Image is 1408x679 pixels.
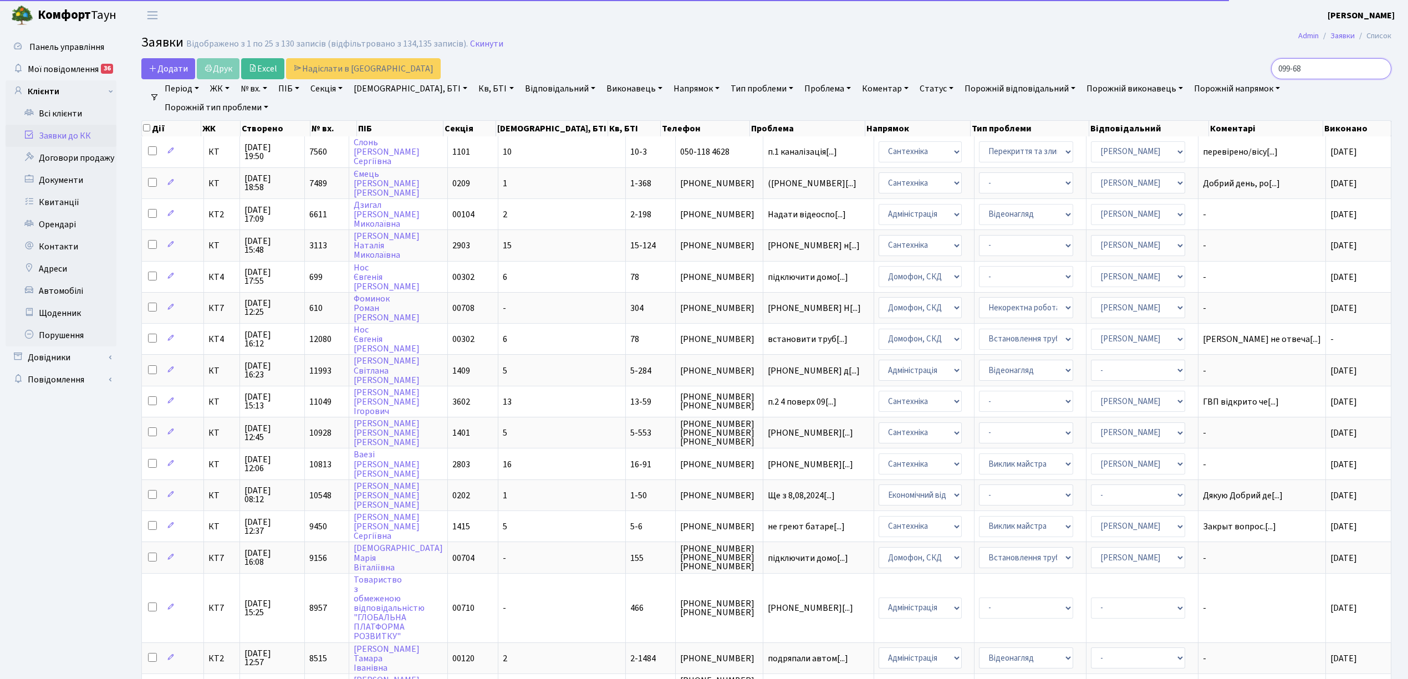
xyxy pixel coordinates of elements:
[160,79,203,98] a: Період
[354,386,420,417] a: [PERSON_NAME][PERSON_NAME]Ігорович
[680,420,758,446] span: [PHONE_NUMBER] [PHONE_NUMBER] [PHONE_NUMBER]
[630,396,651,408] span: 13-59
[452,239,470,252] span: 2903
[244,237,300,254] span: [DATE] 15:48
[1203,428,1321,437] span: -
[503,652,507,665] span: 2
[452,458,470,471] span: 2803
[452,271,475,283] span: 00302
[470,39,503,49] a: Скинути
[208,428,235,437] span: КТ
[6,280,116,302] a: Автомобілі
[630,208,651,221] span: 2-198
[244,392,300,410] span: [DATE] 15:13
[768,396,836,408] span: п.2 4 поверх 09[...]
[630,458,651,471] span: 16-91
[149,63,188,75] span: Додати
[750,121,865,136] th: Проблема
[452,365,470,377] span: 1409
[1330,30,1355,42] a: Заявки
[1203,146,1278,158] span: перевірено/вісу[...]
[680,522,758,531] span: [PHONE_NUMBER]
[354,355,420,386] a: [PERSON_NAME]Світлана[PERSON_NAME]
[661,121,749,136] th: Телефон
[680,366,758,375] span: [PHONE_NUMBER]
[680,599,758,617] span: [PHONE_NUMBER] [PHONE_NUMBER]
[309,365,331,377] span: 11993
[768,146,837,158] span: п.1 каналізація[...]
[208,304,235,313] span: КТ7
[452,652,475,665] span: 00120
[6,324,116,346] a: Порушення
[630,239,656,252] span: 15-124
[1203,241,1321,250] span: -
[354,293,420,324] a: ФоминокРоман[PERSON_NAME]
[680,147,758,156] span: 050-118 4628
[630,552,644,564] span: 155
[310,121,357,136] th: № вх.
[768,333,848,345] span: встановити труб[...]
[630,177,651,190] span: 1-368
[1203,554,1321,563] span: -
[1282,24,1408,48] nav: breadcrumb
[208,273,235,282] span: КТ4
[354,511,420,542] a: [PERSON_NAME][PERSON_NAME]Сергіївна
[452,333,475,345] span: 00302
[1330,652,1357,665] span: [DATE]
[768,271,848,283] span: підключити домо[...]
[1330,427,1357,439] span: [DATE]
[680,179,758,188] span: [PHONE_NUMBER]
[354,199,420,230] a: Дзигал[PERSON_NAME]Миколаївна
[244,206,300,223] span: [DATE] 17:09
[142,121,201,136] th: Дії
[503,396,512,408] span: 13
[309,427,331,439] span: 10928
[1271,58,1391,79] input: Пошук...
[241,121,310,136] th: Створено
[680,491,758,500] span: [PHONE_NUMBER]
[244,599,300,617] span: [DATE] 15:25
[452,552,475,564] span: 00704
[768,427,853,439] span: [PHONE_NUMBER][...]
[503,271,507,283] span: 6
[1355,30,1391,42] li: Список
[6,147,116,169] a: Договори продажу
[768,302,861,314] span: [PHONE_NUMBER] Н[...]
[1203,210,1321,219] span: -
[1330,239,1357,252] span: [DATE]
[244,649,300,667] span: [DATE] 12:57
[141,33,183,52] span: Заявки
[274,79,304,98] a: ПІБ
[309,602,327,614] span: 8957
[236,79,272,98] a: № вх.
[608,121,661,136] th: Кв, БТІ
[208,554,235,563] span: КТ7
[452,489,470,502] span: 0202
[6,58,116,80] a: Мої повідомлення36
[349,79,472,98] a: [DEMOGRAPHIC_DATA], БТІ
[309,333,331,345] span: 12080
[1323,121,1391,136] th: Виконано
[354,543,443,574] a: [DEMOGRAPHIC_DATA]МаріяВіталіївна
[354,574,425,643] a: Товариствозобмеженоювідповідальністю"ГЛОБАЛЬНАПЛАТФОРМАРОЗВИТКУ"
[208,460,235,469] span: КТ
[768,652,848,665] span: подряпали автом[...]
[503,177,507,190] span: 1
[244,299,300,316] span: [DATE] 12:25
[6,302,116,324] a: Щоденник
[971,121,1089,136] th: Тип проблеми
[6,36,116,58] a: Панель управління
[452,208,475,221] span: 00104
[201,121,241,136] th: ЖК
[630,489,647,502] span: 1-50
[309,458,331,471] span: 10813
[768,208,846,221] span: Надати відеоспо[...]
[244,424,300,442] span: [DATE] 12:45
[680,654,758,663] span: [PHONE_NUMBER]
[309,146,327,158] span: 7560
[354,230,420,261] a: [PERSON_NAME]НаталіяМиколаївна
[1330,396,1357,408] span: [DATE]
[186,39,468,49] div: Відображено з 1 по 25 з 130 записів (відфільтровано з 134,135 записів).
[1203,520,1276,533] span: Закрыт вопрос.[...]
[354,168,420,199] a: Ємець[PERSON_NAME][PERSON_NAME]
